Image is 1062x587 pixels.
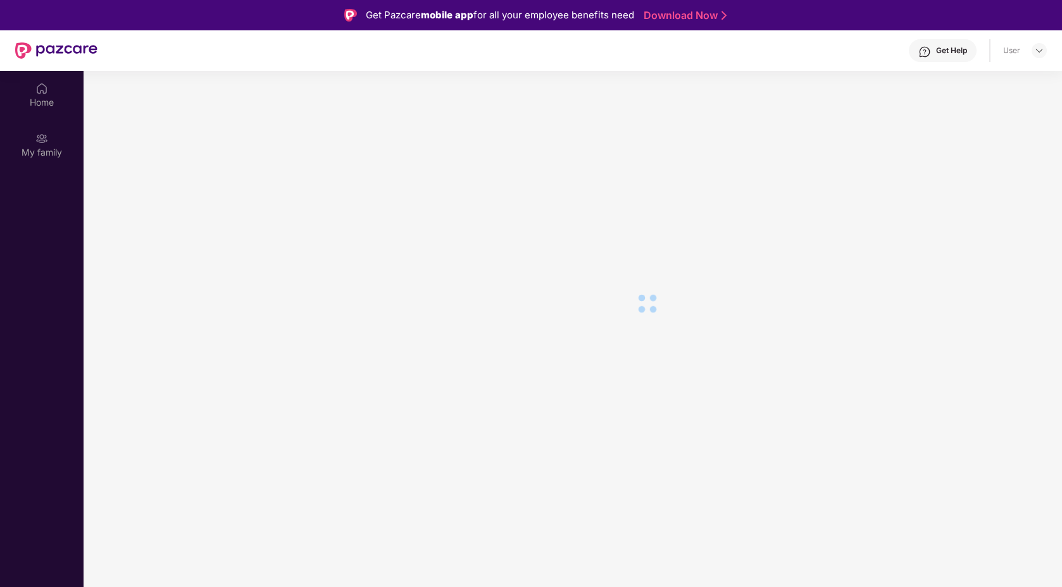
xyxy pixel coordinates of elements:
[936,46,967,56] div: Get Help
[35,82,48,95] img: svg+xml;base64,PHN2ZyBpZD0iSG9tZSIgeG1sbnM9Imh0dHA6Ly93d3cudzMub3JnLzIwMDAvc3ZnIiB3aWR0aD0iMjAiIG...
[15,42,97,59] img: New Pazcare Logo
[421,9,473,21] strong: mobile app
[918,46,931,58] img: svg+xml;base64,PHN2ZyBpZD0iSGVscC0zMngzMiIgeG1sbnM9Imh0dHA6Ly93d3cudzMub3JnLzIwMDAvc3ZnIiB3aWR0aD...
[644,9,723,22] a: Download Now
[35,132,48,145] img: svg+xml;base64,PHN2ZyB3aWR0aD0iMjAiIGhlaWdodD0iMjAiIHZpZXdCb3g9IjAgMCAyMCAyMCIgZmlsbD0ibm9uZSIgeG...
[366,8,634,23] div: Get Pazcare for all your employee benefits need
[722,9,727,22] img: Stroke
[1003,46,1020,56] div: User
[1034,46,1044,56] img: svg+xml;base64,PHN2ZyBpZD0iRHJvcGRvd24tMzJ4MzIiIHhtbG5zPSJodHRwOi8vd3d3LnczLm9yZy8yMDAwL3N2ZyIgd2...
[344,9,357,22] img: Logo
